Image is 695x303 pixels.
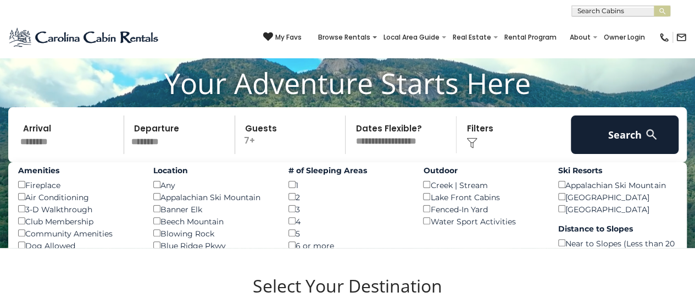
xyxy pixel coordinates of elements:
[558,179,677,191] div: Appalachian Ski Mountain
[153,191,272,203] div: Appalachian Ski Mountain
[499,30,562,45] a: Rental Program
[644,128,658,141] img: search-regular-white.png
[466,137,477,148] img: filter--v1.png
[288,191,407,203] div: 2
[558,165,677,176] label: Ski Resorts
[676,32,687,43] img: mail-regular-black.png
[659,32,670,43] img: phone-regular-black.png
[571,115,679,154] button: Search
[153,227,272,239] div: Blowing Rock
[558,191,677,203] div: [GEOGRAPHIC_DATA]
[598,30,650,45] a: Owner Login
[378,30,445,45] a: Local Area Guide
[447,30,497,45] a: Real Estate
[558,223,677,234] label: Distance to Slopes
[288,239,407,251] div: 6 or more
[288,215,407,227] div: 4
[558,203,677,215] div: [GEOGRAPHIC_DATA]
[18,165,137,176] label: Amenities
[288,227,407,239] div: 5
[275,32,302,42] span: My Favs
[153,179,272,191] div: Any
[18,203,137,215] div: 3-D Walkthrough
[8,26,160,48] img: Blue-2.png
[313,30,376,45] a: Browse Rentals
[238,115,346,154] p: 7+
[153,239,272,251] div: Blue Ridge Pkwy
[423,191,542,203] div: Lake Front Cabins
[423,165,542,176] label: Outdoor
[153,165,272,176] label: Location
[18,179,137,191] div: Fireplace
[558,237,677,260] div: Near to Slopes (Less than 20 Minutes)
[423,179,542,191] div: Creek | Stream
[153,215,272,227] div: Beech Mountain
[153,203,272,215] div: Banner Elk
[288,203,407,215] div: 3
[18,191,137,203] div: Air Conditioning
[263,32,302,43] a: My Favs
[18,227,137,239] div: Community Amenities
[8,66,687,100] h1: Your Adventure Starts Here
[18,239,137,251] div: Dog Allowed
[288,179,407,191] div: 1
[288,165,407,176] label: # of Sleeping Areas
[423,203,542,215] div: Fenced-In Yard
[564,30,596,45] a: About
[18,215,137,227] div: Club Membership
[423,215,542,227] div: Water Sport Activities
